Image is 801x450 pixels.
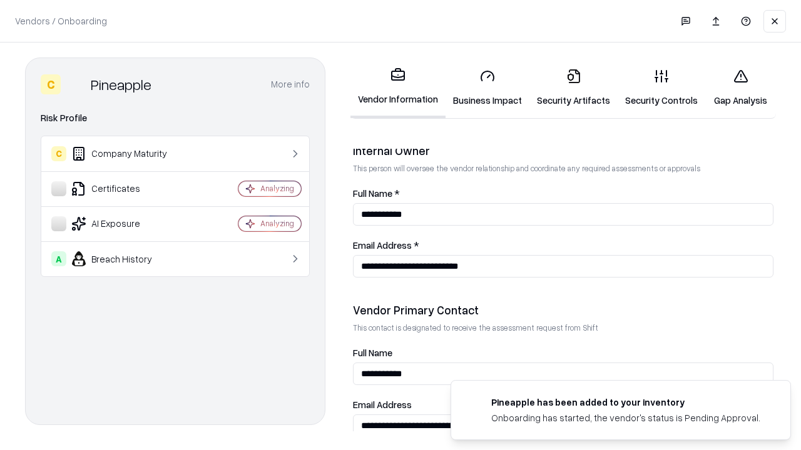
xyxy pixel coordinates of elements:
div: Company Maturity [51,146,201,161]
div: Pineapple [91,74,151,94]
div: C [51,146,66,161]
a: Security Controls [618,59,705,117]
div: Analyzing [260,183,294,194]
div: C [41,74,61,94]
p: This contact is designated to receive the assessment request from Shift [353,322,773,333]
label: Full Name * [353,189,773,198]
div: AI Exposure [51,216,201,231]
button: More info [271,73,310,96]
div: Analyzing [260,218,294,229]
label: Email Address * [353,241,773,250]
label: Email Address [353,400,773,409]
div: A [51,251,66,266]
a: Security Artifacts [529,59,618,117]
img: Pineapple [66,74,86,94]
a: Gap Analysis [705,59,776,117]
div: Certificates [51,181,201,196]
p: This person will oversee the vendor relationship and coordinate any required assessments or appro... [353,163,773,174]
label: Full Name [353,348,773,357]
div: Internal Owner [353,143,773,158]
div: Pineapple has been added to your inventory [491,396,760,409]
div: Breach History [51,251,201,266]
a: Vendor Information [350,57,446,118]
a: Business Impact [446,59,529,117]
p: Vendors / Onboarding [15,14,107,27]
div: Onboarding has started, the vendor's status is Pending Approval. [491,411,760,424]
img: pineappleenergy.com [466,396,481,411]
div: Vendor Primary Contact [353,302,773,317]
div: Risk Profile [41,111,310,126]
